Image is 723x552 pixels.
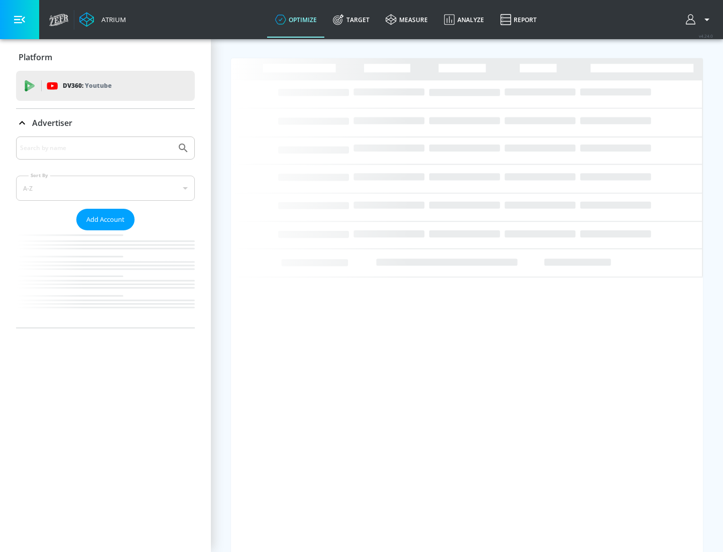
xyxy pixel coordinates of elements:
[32,117,72,128] p: Advertiser
[699,33,713,39] span: v 4.24.0
[86,214,125,225] span: Add Account
[16,176,195,201] div: A-Z
[76,209,135,230] button: Add Account
[16,109,195,137] div: Advertiser
[16,71,195,101] div: DV360: Youtube
[16,136,195,328] div: Advertiser
[16,230,195,328] nav: list of Advertiser
[378,2,436,38] a: measure
[16,43,195,71] div: Platform
[19,52,52,63] p: Platform
[492,2,545,38] a: Report
[97,15,126,24] div: Atrium
[79,12,126,27] a: Atrium
[63,80,111,91] p: DV360:
[29,172,50,179] label: Sort By
[85,80,111,91] p: Youtube
[267,2,325,38] a: optimize
[20,142,172,155] input: Search by name
[436,2,492,38] a: Analyze
[325,2,378,38] a: Target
